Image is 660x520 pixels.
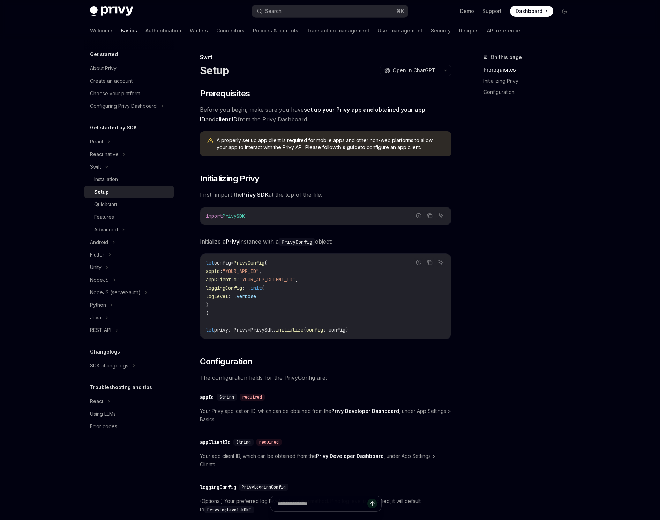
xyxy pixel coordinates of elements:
button: REST API [84,324,174,336]
span: , [295,276,298,283]
a: Recipes [459,22,479,39]
a: this guide [336,144,361,150]
span: : . [242,285,250,291]
span: import [206,213,223,219]
div: React [90,397,103,406]
div: Installation [94,175,118,184]
button: Send message [367,499,377,508]
span: Dashboard [516,8,542,15]
a: Welcome [90,22,112,39]
span: A properly set up app client is required for mobile apps and other non-web platforms to allow you... [217,137,444,151]
div: React native [90,150,119,158]
a: Support [482,8,502,15]
button: NodeJS [84,274,174,286]
span: config [306,327,323,333]
div: SDK changelogs [90,362,128,370]
div: Python [90,301,106,309]
button: Copy the contents from the code block [425,258,434,267]
a: Privy Developer Dashboard [331,408,399,414]
span: String [236,439,251,445]
a: set up your Privy app and obtained your app ID [200,106,425,123]
a: client ID [215,116,238,123]
a: Prerequisites [483,64,576,75]
a: Error codes [84,420,174,433]
span: Your Privy application ID, which can be obtained from the , under App Settings > Basics [200,407,451,424]
span: Open in ChatGPT [393,67,435,74]
span: String [219,394,234,400]
a: Installation [84,173,174,186]
div: REST API [90,326,111,334]
span: "YOUR_APP_CLIENT_ID" [239,276,295,283]
div: Configuring Privy Dashboard [90,102,157,110]
a: Transaction management [307,22,369,39]
span: appClientId [206,276,237,283]
span: On this page [490,53,522,61]
span: appId [206,268,220,274]
div: Unity [90,263,102,272]
div: Android [90,238,108,246]
span: Your app client ID, which can be obtained from the , under App Settings > Clients [200,452,451,469]
button: Report incorrect code [414,258,423,267]
span: Configuration [200,356,252,367]
div: Features [94,213,114,221]
span: privy: Privy [214,327,248,333]
a: Demo [460,8,474,15]
a: User management [378,22,422,39]
button: React [84,395,174,408]
span: Before you begin, make sure you have and from the Privy Dashboard. [200,105,451,124]
span: Initialize a instance with a object: [200,237,451,246]
span: initialize [276,327,303,333]
button: Copy the contents from the code block [425,211,434,220]
button: Ask AI [436,211,445,220]
div: Using LLMs [90,410,116,418]
button: Configuring Privy Dashboard [84,100,174,112]
a: Using LLMs [84,408,174,420]
button: React [84,135,174,148]
div: appId [200,394,214,401]
a: Security [431,22,451,39]
div: NodeJS [90,276,109,284]
a: Dashboard [510,6,553,17]
button: Android [84,236,174,248]
button: Ask AI [436,258,445,267]
h5: Get started [90,50,118,59]
div: Flutter [90,251,104,259]
div: appClientId [200,439,231,446]
a: Features [84,211,174,223]
h5: Troubleshooting and tips [90,383,152,392]
span: ( [264,260,267,266]
a: Authentication [145,22,181,39]
div: Quickstart [94,200,117,209]
a: About Privy [84,62,174,75]
div: About Privy [90,64,117,73]
div: Create an account [90,77,133,85]
h1: Setup [200,64,229,77]
span: Prerequisites [200,88,250,99]
span: , [259,268,262,274]
span: init [250,285,262,291]
span: logLevel [206,293,228,299]
button: Toggle dark mode [559,6,570,17]
span: let [206,260,214,266]
span: Initializing Privy [200,173,259,184]
code: PrivyConfig [279,238,315,246]
a: Privy Developer Dashboard [316,453,384,459]
svg: Warning [207,138,214,144]
div: NodeJS (server-auth) [90,288,141,297]
div: loggingConfig [200,484,236,491]
strong: Privy [226,238,239,245]
div: Swift [90,163,101,171]
button: Advanced [84,223,174,236]
h5: Changelogs [90,348,120,356]
a: Quickstart [84,198,174,211]
button: Report incorrect code [414,211,423,220]
div: Java [90,313,101,322]
span: : config) [323,327,348,333]
div: Search... [265,7,285,15]
span: = [248,327,250,333]
span: verbose [237,293,256,299]
span: : . [228,293,237,299]
span: The configuration fields for the PrivyConfig are: [200,373,451,382]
